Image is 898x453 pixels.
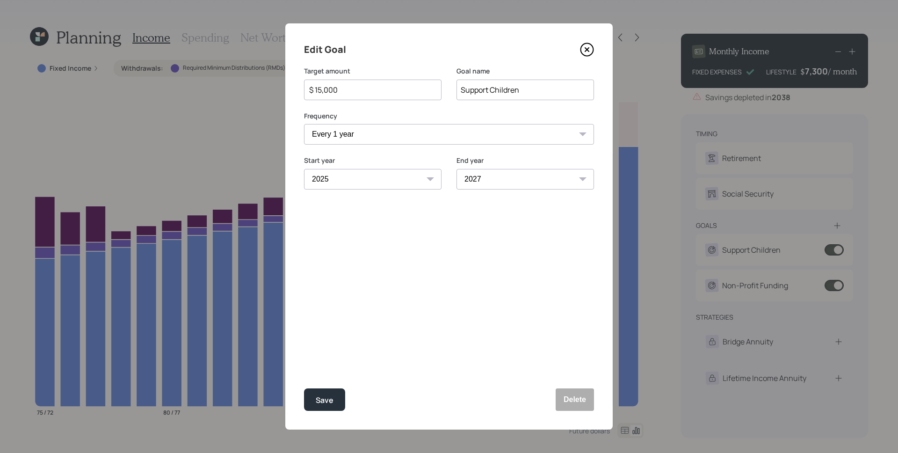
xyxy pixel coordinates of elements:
label: Goal name [456,66,594,76]
label: Target amount [304,66,442,76]
label: Start year [304,156,442,165]
label: End year [456,156,594,165]
button: Delete [556,388,594,411]
div: Save [316,394,333,407]
h4: Edit Goal [304,42,346,57]
label: Frequency [304,111,594,121]
button: Save [304,388,345,411]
